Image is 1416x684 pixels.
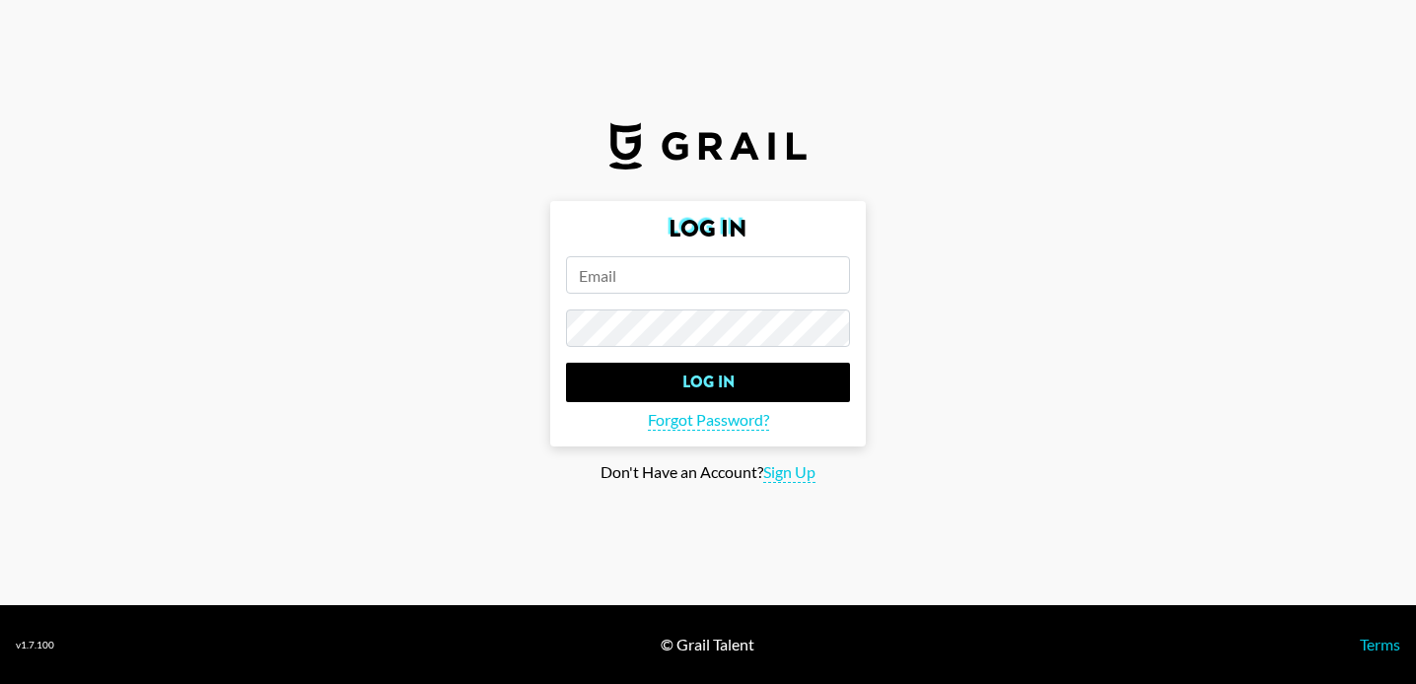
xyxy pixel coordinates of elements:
[661,635,754,654] div: © Grail Talent
[566,256,850,294] input: Email
[16,462,1400,483] div: Don't Have an Account?
[16,639,54,651] div: v 1.7.100
[566,363,850,402] input: Log In
[648,410,769,431] span: Forgot Password?
[609,122,807,170] img: Grail Talent Logo
[566,217,850,240] h2: Log In
[1360,635,1400,653] a: Terms
[763,462,815,483] span: Sign Up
